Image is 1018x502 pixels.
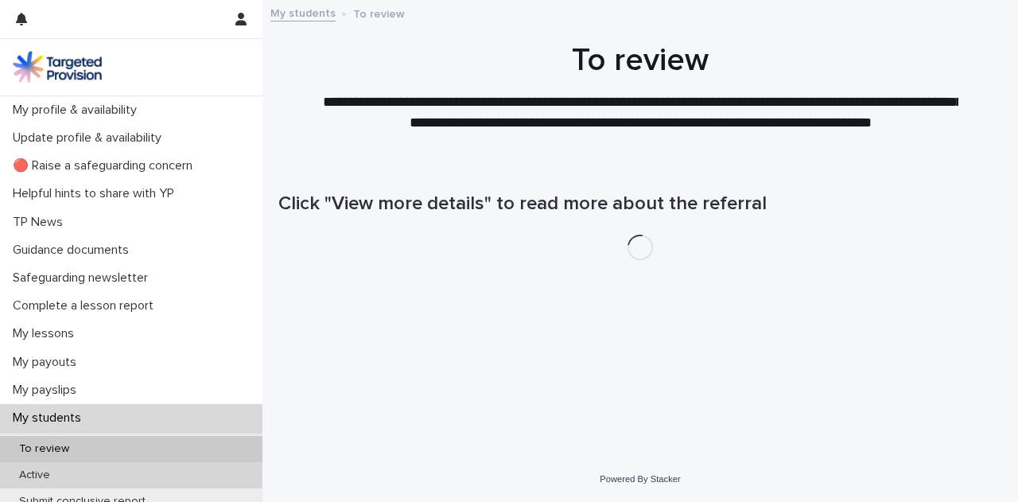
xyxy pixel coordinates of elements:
img: M5nRWzHhSzIhMunXDL62 [13,51,102,83]
p: My payslips [6,383,89,398]
h1: Click "View more details" to read more about the referral [278,193,1002,216]
p: Helpful hints to share with YP [6,186,187,201]
p: To review [353,4,405,21]
p: Update profile & availability [6,130,174,146]
p: My profile & availability [6,103,150,118]
p: 🔴 Raise a safeguarding concern [6,158,205,173]
p: TP News [6,215,76,230]
p: Safeguarding newsletter [6,270,161,286]
p: To review [6,442,82,456]
a: My students [270,3,336,21]
a: Powered By Stacker [600,474,680,484]
p: My lessons [6,326,87,341]
p: Guidance documents [6,243,142,258]
p: Complete a lesson report [6,298,166,313]
p: My payouts [6,355,89,370]
h1: To review [278,41,1002,80]
p: My students [6,411,94,426]
p: Active [6,469,63,482]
